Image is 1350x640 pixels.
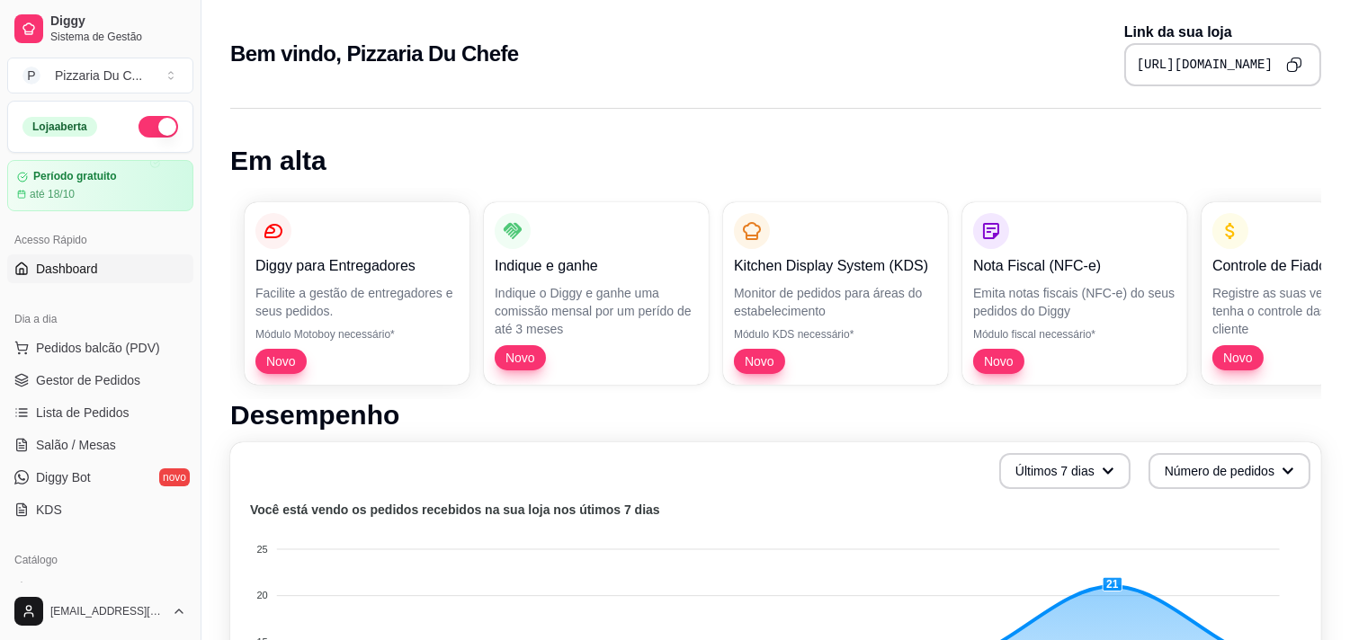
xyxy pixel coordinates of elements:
span: [EMAIL_ADDRESS][DOMAIN_NAME] [50,604,165,618]
a: Período gratuitoaté 18/10 [7,160,193,211]
span: Diggy Bot [36,468,91,486]
a: DiggySistema de Gestão [7,7,193,50]
h1: Em alta [230,145,1321,177]
button: Copy to clipboard [1280,50,1309,79]
button: Select a team [7,58,193,93]
span: Gestor de Pedidos [36,371,140,389]
p: Módulo Motoboy necessário* [255,327,459,342]
span: Novo [259,352,303,370]
button: [EMAIL_ADDRESS][DOMAIN_NAME] [7,590,193,633]
span: Produtos [36,580,86,598]
button: Alterar Status [139,116,178,138]
a: Dashboard [7,254,193,283]
button: Últimos 7 dias [999,453,1131,489]
article: Período gratuito [33,170,117,183]
div: Pizzaria Du C ... [55,67,142,84]
a: Lista de Pedidos [7,398,193,427]
tspan: 20 [257,590,268,600]
p: Link da sua loja [1124,22,1321,43]
tspan: 25 [257,544,268,555]
p: Monitor de pedidos para áreas do estabelecimento [734,284,937,320]
button: Pedidos balcão (PDV) [7,333,193,362]
p: Indique e ganhe [495,255,698,277]
p: Módulo KDS necessário* [734,327,937,342]
a: Gestor de Pedidos [7,366,193,395]
p: Diggy para Entregadores [255,255,459,277]
span: KDS [36,501,62,519]
span: Salão / Mesas [36,436,116,454]
p: Emita notas fiscais (NFC-e) do seus pedidos do Diggy [973,284,1176,320]
h2: Bem vindo, Pizzaria Du Chefe [230,40,519,68]
span: Novo [1216,349,1260,367]
a: Salão / Mesas [7,431,193,459]
div: Acesso Rápido [7,226,193,254]
button: Kitchen Display System (KDS)Monitor de pedidos para áreas do estabelecimentoMódulo KDS necessário... [723,202,948,385]
span: Pedidos balcão (PDV) [36,339,160,357]
span: Dashboard [36,260,98,278]
span: Lista de Pedidos [36,404,130,422]
button: Nota Fiscal (NFC-e)Emita notas fiscais (NFC-e) do seus pedidos do DiggyMódulo fiscal necessário*Novo [962,202,1187,385]
a: Diggy Botnovo [7,463,193,492]
a: KDS [7,495,193,524]
button: Número de pedidos [1149,453,1310,489]
article: até 18/10 [30,187,75,201]
p: Módulo fiscal necessário* [973,327,1176,342]
button: Indique e ganheIndique o Diggy e ganhe uma comissão mensal por um perído de até 3 mesesNovo [484,202,709,385]
span: P [22,67,40,84]
p: Indique o Diggy e ganhe uma comissão mensal por um perído de até 3 meses [495,284,698,338]
button: Diggy para EntregadoresFacilite a gestão de entregadores e seus pedidos.Módulo Motoboy necessário... [245,202,469,385]
p: Nota Fiscal (NFC-e) [973,255,1176,277]
div: Loja aberta [22,117,97,137]
div: Catálogo [7,546,193,574]
span: Novo [738,352,782,370]
div: Dia a dia [7,305,193,333]
span: Sistema de Gestão [50,30,186,44]
p: Kitchen Display System (KDS) [734,255,937,277]
a: Produtos [7,574,193,603]
p: Facilite a gestão de entregadores e seus pedidos. [255,284,459,320]
text: Você está vendo os pedidos recebidos na sua loja nos útimos 7 dias [250,503,660,518]
pre: [URL][DOMAIN_NAME] [1137,56,1273,74]
h1: Desempenho [230,399,1321,431]
span: Novo [498,349,542,367]
span: Diggy [50,13,186,30]
span: Novo [977,352,1021,370]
